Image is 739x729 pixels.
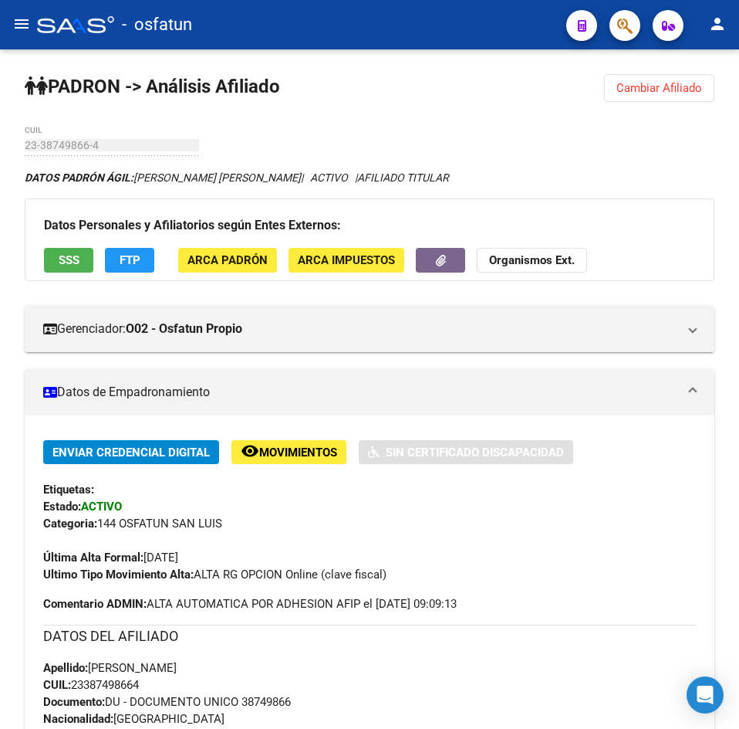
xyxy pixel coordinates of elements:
[43,678,71,692] strong: CUIL:
[25,171,449,184] i: | ACTIVO |
[12,15,31,33] mat-icon: menu
[43,551,143,565] strong: Última Alta Formal:
[616,81,702,95] span: Cambiar Afiliado
[43,500,81,514] strong: Estado:
[43,661,88,675] strong: Apellido:
[44,248,93,272] button: SSS
[52,446,210,459] span: Enviar Credencial Digital
[604,74,714,102] button: Cambiar Afiliado
[43,568,194,582] strong: Ultimo Tipo Movimiento Alta:
[687,676,724,714] div: Open Intercom Messenger
[43,712,113,726] strong: Nacionalidad:
[122,8,192,42] span: - osfatun
[59,254,79,268] span: SSS
[43,384,677,401] mat-panel-title: Datos de Empadronamiento
[43,595,457,612] span: ALTA AUTOMATICA POR ADHESION AFIP el [DATE] 09:09:13
[231,440,346,464] button: Movimientos
[43,320,677,337] mat-panel-title: Gerenciador:
[43,695,105,709] strong: Documento:
[477,248,587,272] button: Organismos Ext.
[43,551,178,565] span: [DATE]
[25,306,714,352] mat-expansion-panel-header: Gerenciador:O02 - Osfatun Propio
[25,171,133,184] strong: DATOS PADRÓN ÁGIL:
[43,597,147,611] strong: Comentario ADMIN:
[43,712,224,726] span: [GEOGRAPHIC_DATA]
[187,254,268,268] span: ARCA Padrón
[25,76,280,97] strong: PADRON -> Análisis Afiliado
[359,440,573,464] button: Sin Certificado Discapacidad
[178,248,277,272] button: ARCA Padrón
[126,320,242,337] strong: O02 - Osfatun Propio
[43,626,696,647] h3: DATOS DEL AFILIADO
[43,678,139,692] span: 23387498664
[44,215,695,236] h3: Datos Personales y Afiliatorios según Entes Externos:
[43,568,386,582] span: ALTA RG OPCION Online (clave fiscal)
[298,254,395,268] span: ARCA Impuestos
[120,254,140,268] span: FTP
[43,661,177,675] span: [PERSON_NAME]
[289,248,404,272] button: ARCA Impuestos
[43,517,97,531] strong: Categoria:
[489,254,575,268] strong: Organismos Ext.
[81,500,122,514] strong: ACTIVO
[43,440,219,464] button: Enviar Credencial Digital
[105,248,154,272] button: FTP
[708,15,727,33] mat-icon: person
[43,483,94,497] strong: Etiquetas:
[25,171,301,184] span: [PERSON_NAME] [PERSON_NAME]
[43,515,696,532] div: 144 OSFATUN SAN LUIS
[241,442,259,460] mat-icon: remove_red_eye
[259,446,337,459] span: Movimientos
[386,446,564,459] span: Sin Certificado Discapacidad
[43,695,291,709] span: DU - DOCUMENTO UNICO 38749866
[357,171,449,184] span: AFILIADO TITULAR
[25,369,714,415] mat-expansion-panel-header: Datos de Empadronamiento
